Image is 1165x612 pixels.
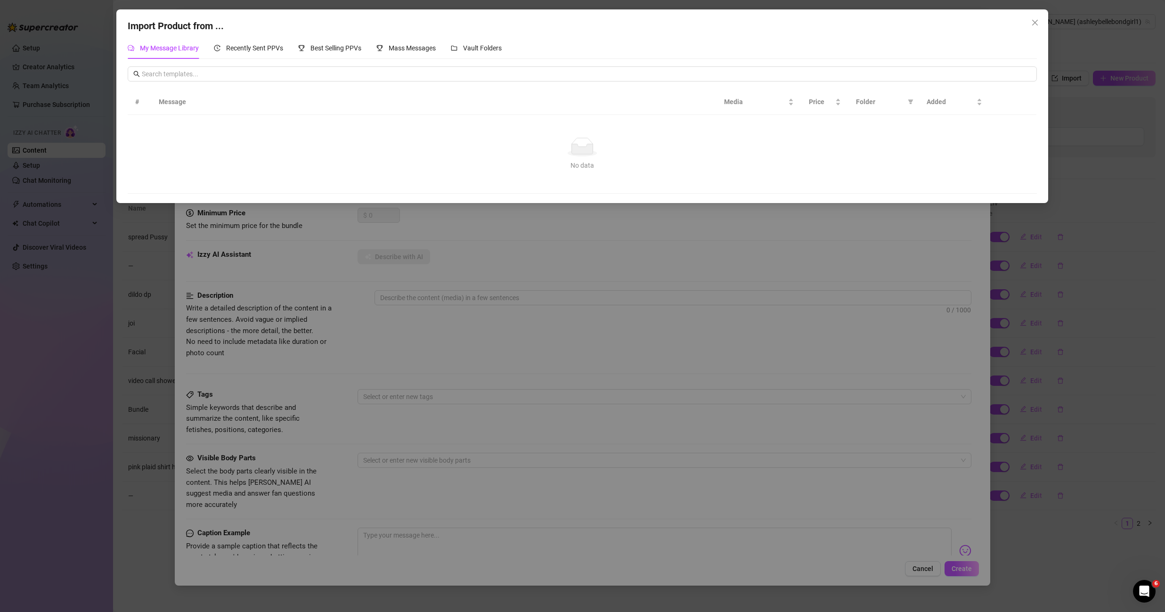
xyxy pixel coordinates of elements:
iframe: Intercom live chat [1133,580,1156,603]
span: Recently Sent PPVs [226,44,283,52]
th: Price [802,89,849,115]
span: close [1032,19,1039,26]
span: comment [128,45,134,51]
span: trophy [376,45,383,51]
span: filter [908,99,914,105]
button: Close [1028,15,1043,30]
span: trophy [298,45,305,51]
span: Price [809,97,834,107]
th: Added [920,89,990,115]
span: Best Selling PPVs [310,44,361,52]
div: No data [139,160,1026,171]
th: Media [717,89,802,115]
span: folder [451,45,457,51]
span: history [214,45,220,51]
span: Import Product from ... [128,20,224,32]
span: Mass Messages [389,44,436,52]
th: # [128,89,151,115]
span: Vault Folders [463,44,502,52]
span: Folder [856,97,904,107]
th: Message [151,89,717,115]
span: Media [725,97,787,107]
span: My Message Library [140,44,199,52]
span: Added [927,97,975,107]
span: filter [906,95,916,109]
span: Close [1028,19,1043,26]
span: 6 [1152,580,1160,588]
span: search [133,71,140,77]
input: Search templates... [142,69,1031,79]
